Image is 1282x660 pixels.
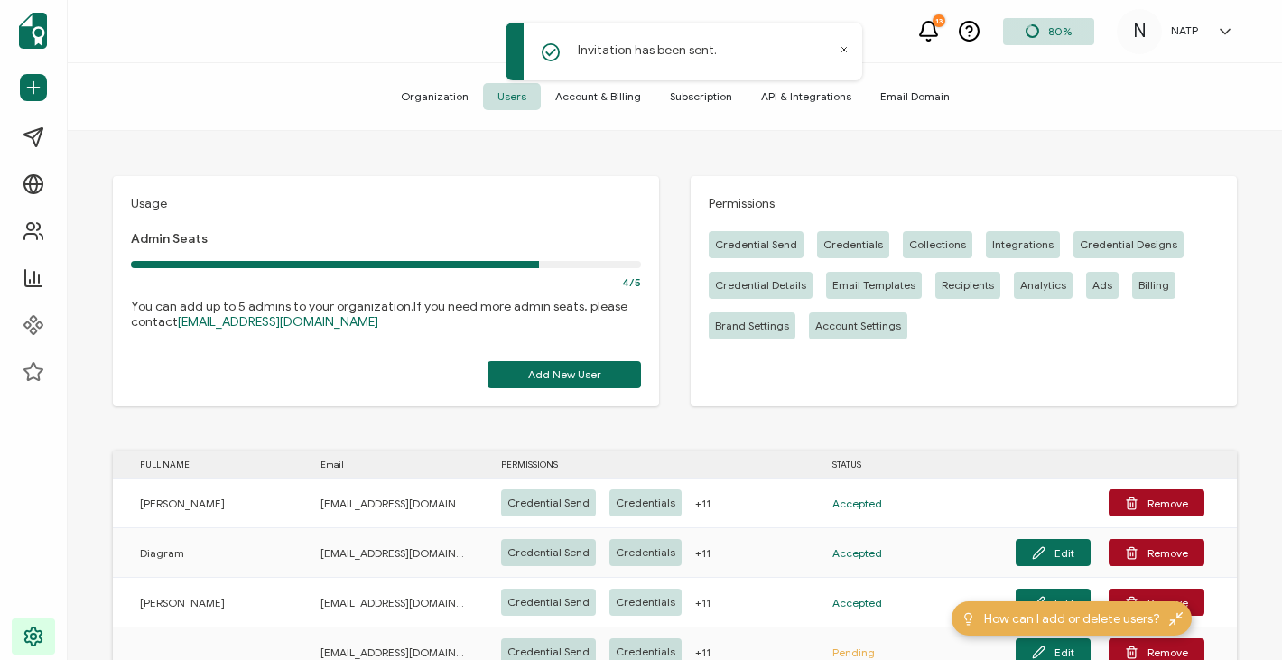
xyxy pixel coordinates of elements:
[1109,589,1204,616] button: Remove
[823,237,883,252] span: Credentials
[1171,24,1198,37] h5: NATP
[507,595,590,609] span: Credential Send
[1133,18,1147,45] span: N
[747,83,866,110] span: API & Integrations
[320,592,465,613] span: [EMAIL_ADDRESS][DOMAIN_NAME]
[695,592,711,613] span: +11
[131,299,627,330] span: If you need more admin seats, please contact
[832,493,882,514] span: Accepted
[815,319,901,333] span: Account Settings
[131,194,167,213] span: Usage
[933,14,945,27] div: 13
[140,493,225,514] span: [PERSON_NAME]
[320,543,465,563] span: [EMAIL_ADDRESS][DOMAIN_NAME]
[507,645,590,659] span: Credential Send
[1016,589,1091,616] button: Edit
[1192,573,1282,660] iframe: Chat Widget
[655,83,747,110] span: Subscription
[113,454,293,475] div: FULL NAME
[1109,489,1204,516] button: Remove
[507,545,590,560] span: Credential Send
[1048,24,1072,38] span: 80%
[832,543,882,563] span: Accepted
[320,493,465,514] span: [EMAIL_ADDRESS][DOMAIN_NAME]
[578,41,717,60] p: Invitation has been sent.
[541,83,655,110] span: Account & Billing
[984,609,1160,628] span: How can I add or delete users?
[695,493,711,514] span: +11
[1169,612,1183,626] img: minimize-icon.svg
[19,13,47,49] img: sertifier-logomark-colored.svg
[1138,278,1169,293] span: Billing
[140,543,184,563] span: Diagram
[483,83,541,110] span: Users
[866,83,964,110] span: Email Domain
[528,369,601,380] span: Add New User
[488,361,641,388] button: Add New User
[616,645,675,659] span: Credentials
[715,278,806,293] span: Credential Details
[832,278,915,293] span: Email Templates
[942,278,994,293] span: Recipients
[178,314,378,330] a: [EMAIL_ADDRESS][DOMAIN_NAME]
[715,319,789,333] span: Brand Settings
[1016,539,1091,566] button: Edit
[1092,278,1112,293] span: Ads
[1109,539,1204,566] button: Remove
[715,237,797,252] span: Credential Send
[131,299,641,330] p: You can add up to 5 admins to your organization.
[805,454,905,475] div: STATUS
[616,595,675,609] span: Credentials
[1080,237,1177,252] span: Credential Designs
[507,496,590,510] span: Credential Send
[616,496,675,510] span: Credentials
[140,592,225,613] span: [PERSON_NAME]
[992,237,1054,252] span: Integrations
[1020,278,1066,293] span: Analytics
[695,543,711,563] span: +11
[832,592,882,613] span: Accepted
[622,275,641,290] span: 4/5
[131,231,208,247] span: Admin Seats
[474,454,805,475] div: PERMISSIONS
[709,194,775,213] span: Permissions
[386,83,483,110] span: Organization
[909,237,966,252] span: Collections
[616,545,675,560] span: Credentials
[293,454,474,475] div: Email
